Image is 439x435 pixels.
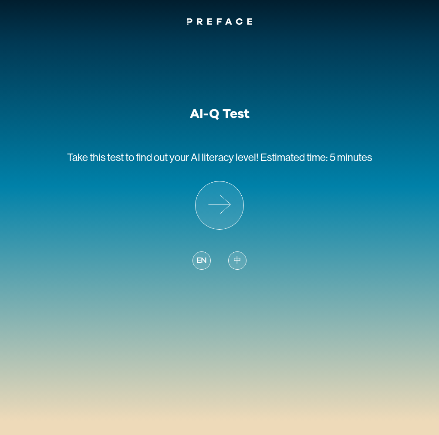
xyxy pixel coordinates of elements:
span: Estimated time: 5 minutes [260,151,372,163]
span: 中 [233,255,241,267]
h1: AI-Q Test [190,106,250,122]
span: Take this test to [67,151,134,163]
span: EN [196,255,207,267]
span: find out your AI literacy level! [136,151,259,163]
